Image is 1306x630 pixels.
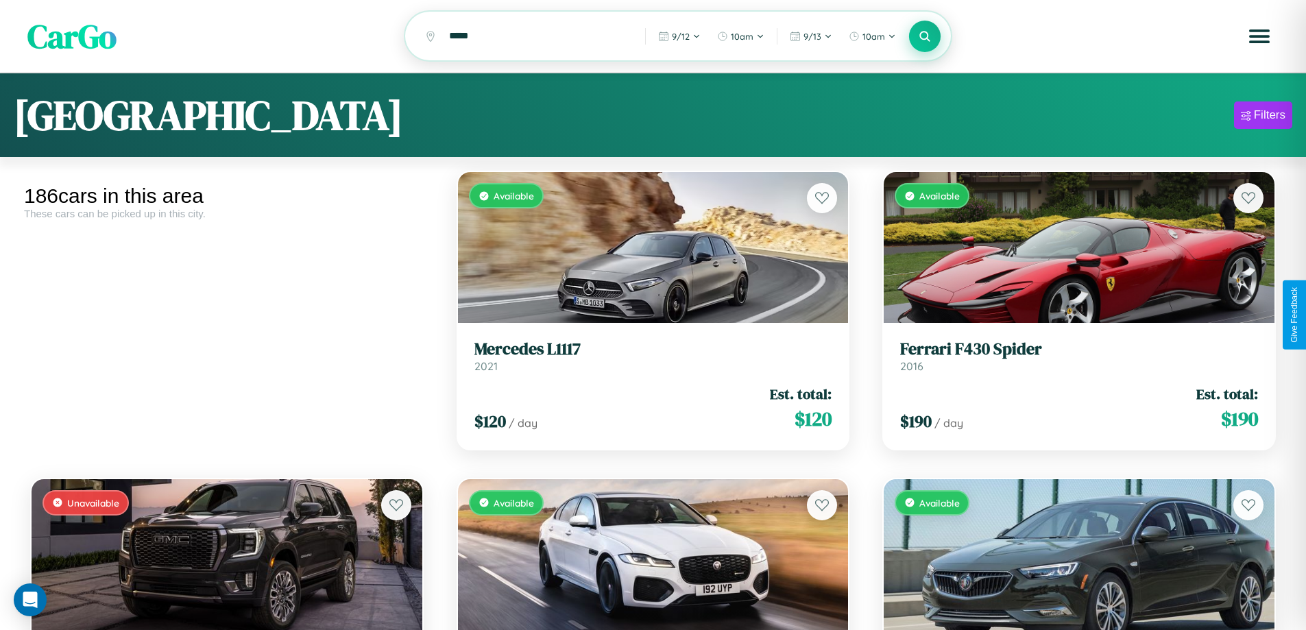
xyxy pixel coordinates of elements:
[842,25,903,47] button: 10am
[934,416,963,430] span: / day
[474,410,506,433] span: $ 120
[474,359,498,373] span: 2021
[1221,405,1258,433] span: $ 190
[1240,17,1279,56] button: Open menu
[919,190,960,202] span: Available
[474,339,832,373] a: Mercedes L11172021
[1196,384,1258,404] span: Est. total:
[509,416,537,430] span: / day
[672,31,690,42] span: 9 / 12
[731,31,753,42] span: 10am
[494,190,534,202] span: Available
[474,339,832,359] h3: Mercedes L1117
[770,384,832,404] span: Est. total:
[24,184,430,208] div: 186 cars in this area
[27,14,117,59] span: CarGo
[67,497,119,509] span: Unavailable
[900,339,1258,359] h3: Ferrari F430 Spider
[494,497,534,509] span: Available
[24,208,430,219] div: These cars can be picked up in this city.
[900,359,923,373] span: 2016
[803,31,821,42] span: 9 / 13
[795,405,832,433] span: $ 120
[900,410,932,433] span: $ 190
[14,583,47,616] div: Open Intercom Messenger
[783,25,839,47] button: 9/13
[651,25,708,47] button: 9/12
[1254,108,1285,122] div: Filters
[862,31,885,42] span: 10am
[1234,101,1292,129] button: Filters
[710,25,771,47] button: 10am
[919,497,960,509] span: Available
[14,87,403,143] h1: [GEOGRAPHIC_DATA]
[1290,287,1299,343] div: Give Feedback
[900,339,1258,373] a: Ferrari F430 Spider2016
